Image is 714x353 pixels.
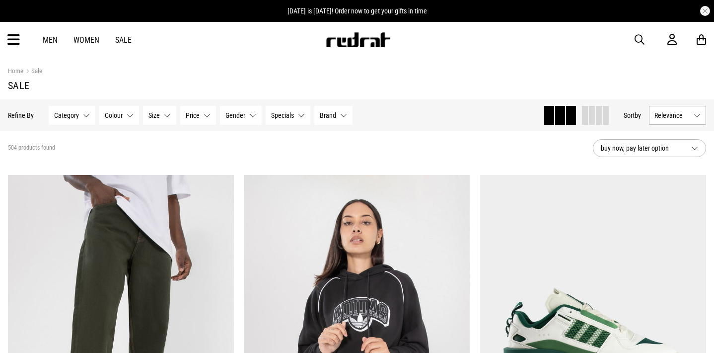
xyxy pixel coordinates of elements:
button: Sortby [624,109,641,121]
a: Sale [115,35,132,45]
span: Relevance [654,111,690,119]
button: Size [143,106,176,125]
button: Relevance [649,106,706,125]
button: buy now, pay later option [593,139,706,157]
h1: Sale [8,80,706,91]
span: Price [186,111,200,119]
a: Men [43,35,58,45]
span: Colour [105,111,123,119]
span: [DATE] is [DATE]! Order now to get your gifts in time [287,7,427,15]
span: Specials [271,111,294,119]
span: Gender [225,111,245,119]
button: Price [180,106,216,125]
span: Category [54,111,79,119]
a: Women [73,35,99,45]
span: 504 products found [8,144,55,152]
a: Home [8,67,23,75]
button: Brand [314,106,353,125]
button: Category [49,106,95,125]
span: by [635,111,641,119]
button: Specials [266,106,310,125]
a: Sale [23,67,42,77]
button: Gender [220,106,262,125]
span: Brand [320,111,336,119]
span: buy now, pay later option [601,142,683,154]
button: Colour [99,106,139,125]
p: Refine By [8,111,34,119]
img: Redrat logo [325,32,391,47]
span: Size [148,111,160,119]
